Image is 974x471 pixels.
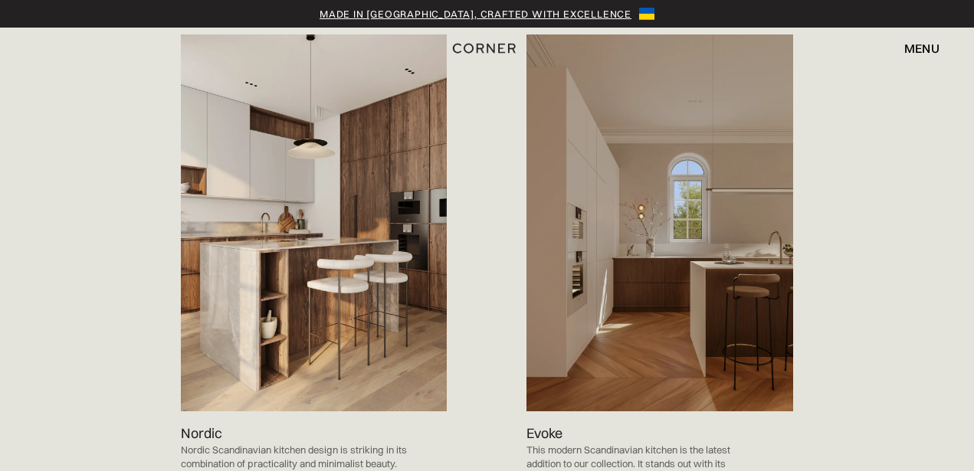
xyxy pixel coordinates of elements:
p: Evoke [526,423,562,443]
div: menu [889,35,940,61]
a: Made in [GEOGRAPHIC_DATA], crafted with excellence [320,6,631,21]
p: Nordic [181,423,222,443]
div: menu [904,42,940,54]
a: home [451,38,522,58]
